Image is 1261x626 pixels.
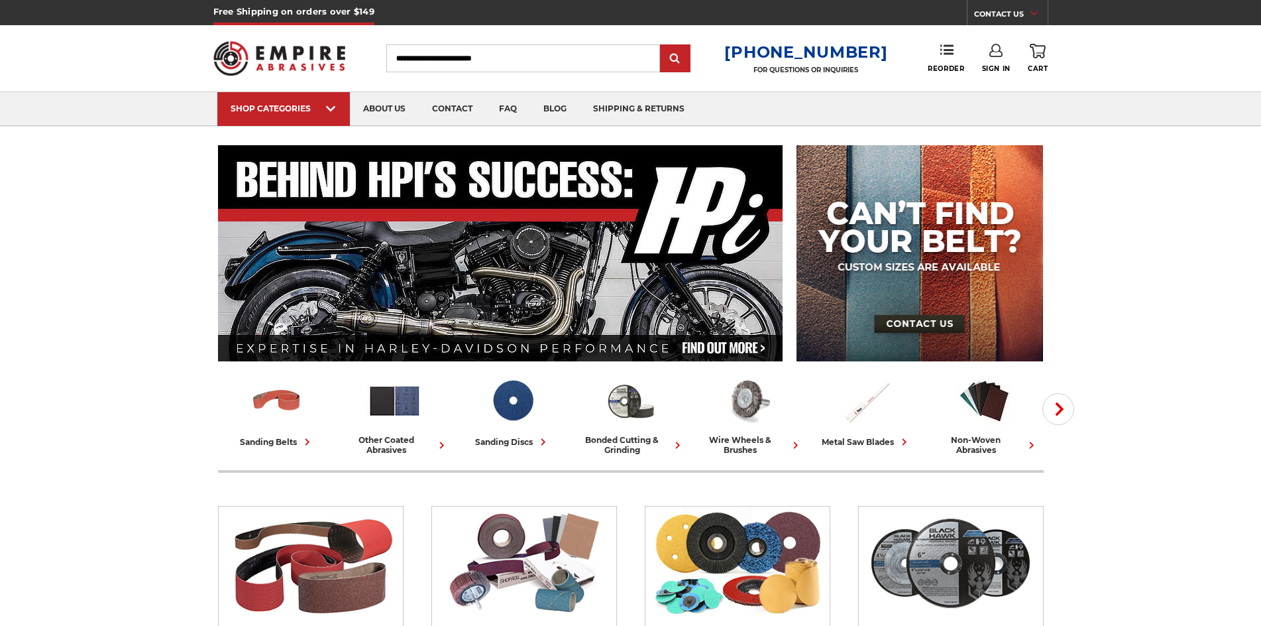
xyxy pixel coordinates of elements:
div: bonded cutting & grinding [577,435,685,455]
a: contact [419,92,486,126]
div: non-woven abrasives [931,435,1038,455]
img: Empire Abrasives [213,32,346,84]
div: wire wheels & brushes [695,435,802,455]
a: faq [486,92,530,126]
img: Banner for an interview featuring Horsepower Inc who makes Harley performance upgrades featured o... [218,145,783,361]
div: sanding belts [240,435,314,449]
img: Sanding Belts [225,507,396,619]
span: Reorder [928,64,964,73]
div: other coated abrasives [341,435,449,455]
img: Other Coated Abrasives [367,373,422,428]
a: about us [350,92,419,126]
img: Metal Saw Blades [839,373,894,428]
img: promo banner for custom belts. [796,145,1043,361]
a: bonded cutting & grinding [577,373,685,455]
img: Bonded Cutting & Grinding [865,507,1036,619]
a: wire wheels & brushes [695,373,802,455]
span: Cart [1028,64,1048,73]
div: sanding discs [475,435,550,449]
a: non-woven abrasives [931,373,1038,455]
img: Wire Wheels & Brushes [721,373,776,428]
div: metal saw blades [822,435,911,449]
a: other coated abrasives [341,373,449,455]
input: Submit [662,46,688,72]
img: Bonded Cutting & Grinding [603,373,658,428]
a: Reorder [928,44,964,72]
a: sanding discs [459,373,567,449]
p: FOR QUESTIONS OR INQUIRIES [724,66,887,74]
a: [PHONE_NUMBER] [724,42,887,62]
img: Sanding Discs [651,507,823,619]
a: CONTACT US [974,7,1048,25]
img: Sanding Discs [485,373,540,428]
div: SHOP CATEGORIES [231,103,337,113]
a: blog [530,92,580,126]
img: Sanding Belts [249,373,304,428]
span: Sign In [982,64,1011,73]
a: shipping & returns [580,92,698,126]
a: sanding belts [223,373,331,449]
a: metal saw blades [813,373,920,449]
button: Next [1042,393,1074,425]
img: Non-woven Abrasives [957,373,1012,428]
a: Cart [1028,44,1048,73]
img: Other Coated Abrasives [438,507,610,619]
